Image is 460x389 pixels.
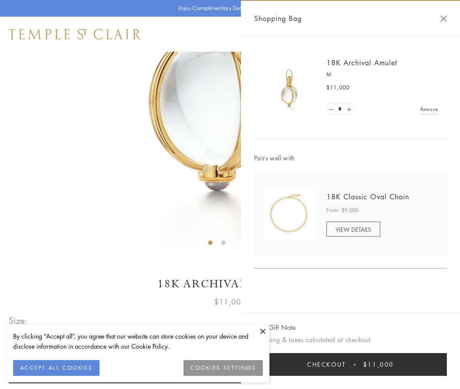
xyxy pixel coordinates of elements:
[326,206,358,215] span: From: $9,000
[421,104,438,114] a: Remove
[178,4,278,13] p: Enjoy Complimentary Delivery & Returns
[307,360,346,369] span: Checkout
[263,61,315,114] img: 18K Archival Amulet
[326,58,397,67] a: 18K Archival Amulet
[326,192,409,202] a: 18K Classic Oval Chain
[254,334,447,345] p: Shipping & taxes calculated at checkout
[363,360,394,369] span: $11,000
[440,15,447,22] button: Close Shopping Bag
[184,360,263,376] button: COOKIES SETTINGS
[263,187,315,240] img: N88865-OV18
[254,322,296,333] button: Add Gift Note
[254,353,447,376] button: Checkout $11,000
[336,225,371,233] span: VIEW DETAILS
[326,70,438,79] p: M
[327,104,336,115] a: Set quantity to 0
[9,276,451,292] h1: 18K Archival Amulet
[254,153,447,163] span: Pairs well with
[13,360,99,376] button: ACCEPT ALL COOKIES
[214,296,246,308] span: $11,000
[13,331,263,351] div: By clicking “Accept all”, you agree that our website can store cookies on your device and disclos...
[254,13,302,24] span: Shopping Bag
[9,313,28,328] span: Size:
[344,104,353,115] a: Set quantity to 2
[326,222,380,237] a: VIEW DETAILS
[326,83,350,92] span: $11,000
[9,29,141,39] img: Temple St. Clair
